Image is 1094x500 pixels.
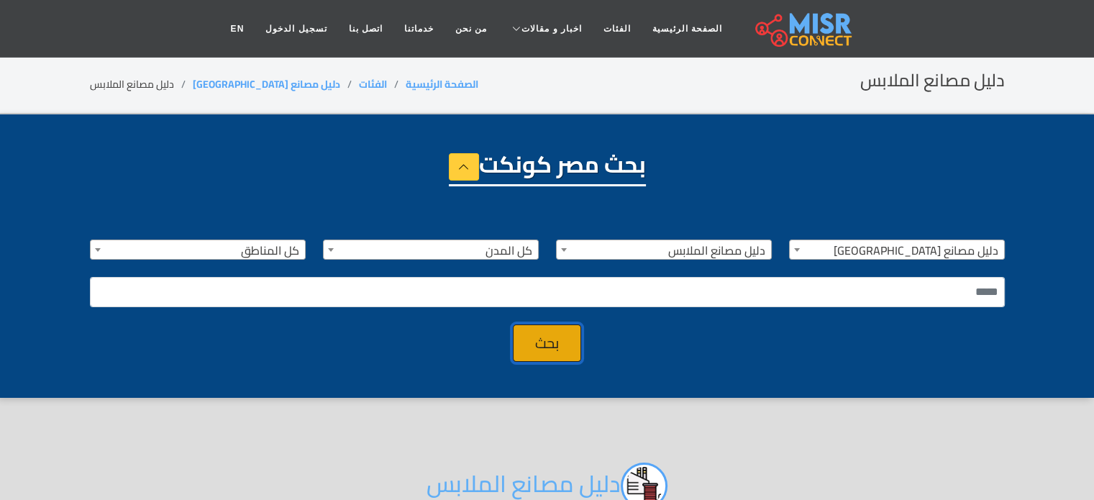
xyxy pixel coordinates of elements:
a: من نحن [445,15,498,42]
span: دليل مصانع الملابس [556,240,772,260]
a: الفئات [593,15,642,42]
a: تسجيل الدخول [255,15,337,42]
a: خدماتنا [393,15,445,42]
img: main.misr_connect [755,11,852,47]
a: اخبار و مقالات [498,15,593,42]
a: دليل مصانع [GEOGRAPHIC_DATA] [193,75,340,94]
a: الفئات [359,75,387,94]
span: دليل مصانع مصر [790,240,1004,260]
span: اخبار و مقالات [521,22,582,35]
span: كل المدن [324,240,538,260]
a: الصفحة الرئيسية [406,75,478,94]
li: دليل مصانع الملابس [90,77,193,92]
h2: دليل مصانع الملابس [860,71,1005,91]
a: EN [220,15,255,42]
a: الصفحة الرئيسية [642,15,733,42]
h1: بحث مصر كونكت [449,150,646,186]
a: اتصل بنا [338,15,393,42]
button: بحث [513,324,581,362]
span: كل المناطق [90,240,306,260]
span: كل المدن [323,240,539,260]
span: دليل مصانع مصر [789,240,1005,260]
span: كل المناطق [91,240,305,260]
span: دليل مصانع الملابس [557,240,771,260]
